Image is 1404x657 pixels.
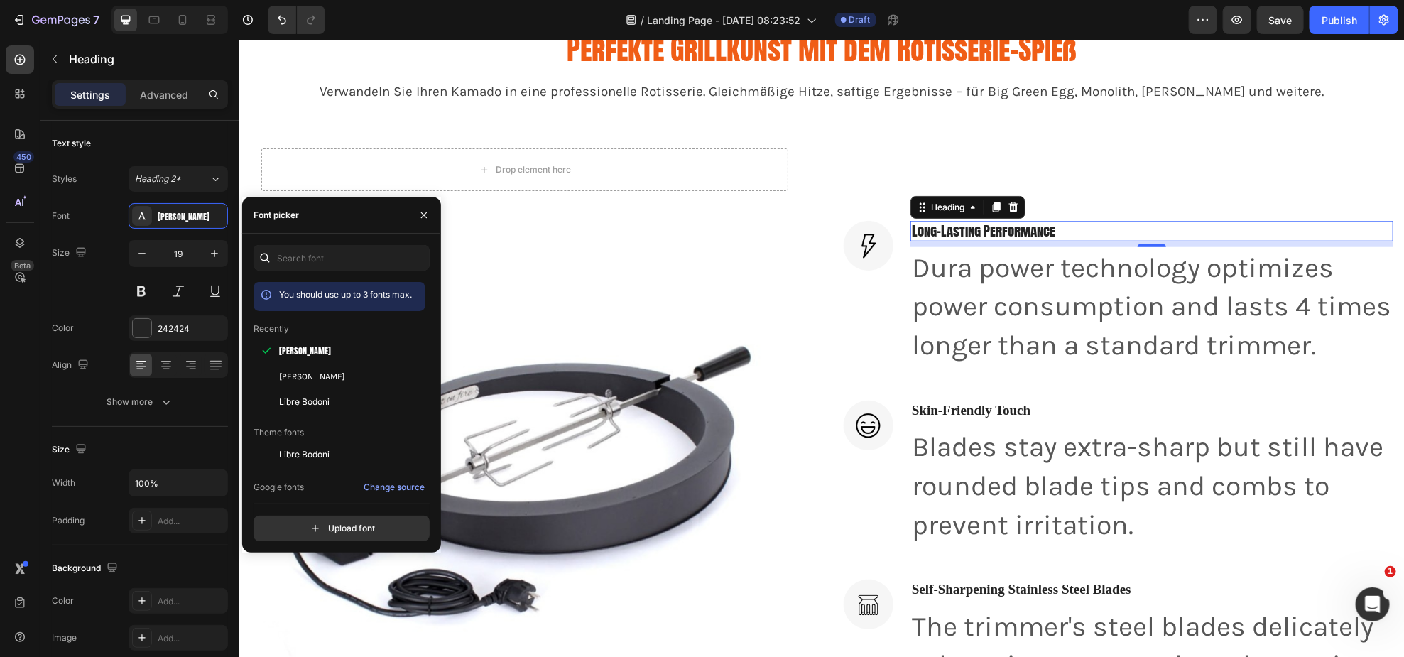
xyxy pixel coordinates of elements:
p: Verwandeln Sie Ihren Kamado in eine professionelle Rotisserie. Gleichmäßige Hitze, saftige Ergebn... [12,42,1153,63]
div: Heading [689,161,728,174]
span: / [641,13,645,28]
div: Width [52,477,75,489]
button: Change source [363,479,425,496]
div: Add... [158,515,224,528]
img: tab_domain_overview_orange.svg [58,82,69,94]
div: Image [52,631,77,644]
div: Upload font [308,521,375,536]
div: 242424 [158,322,224,335]
div: Change source [364,481,425,494]
div: Keywords nach Traffic [154,84,245,93]
div: Size [52,440,89,460]
input: Auto [129,470,227,496]
div: [PERSON_NAME] [158,210,224,223]
div: Background [52,559,121,578]
div: Beta [11,260,34,271]
div: Publish [1322,13,1357,28]
p: Heading [69,50,222,67]
span: Heading 2* [135,173,181,185]
div: Domain: [DOMAIN_NAME] [37,37,156,48]
button: Heading 2* [129,166,228,192]
div: Show more [107,395,173,409]
div: Color [52,594,74,607]
input: Search font [254,245,430,271]
span: Libre Bodoni [279,448,330,461]
button: Publish [1310,6,1369,34]
div: Domain [73,84,104,93]
span: Save [1269,14,1293,26]
span: 1 [1385,566,1396,577]
img: website_grey.svg [23,37,34,48]
span: Landing Page - [DATE] 08:23:52 [648,13,801,28]
div: Add... [158,595,224,608]
img: logo_orange.svg [23,23,34,34]
p: Blades stay extra-sharp but still have rounded blade tips and combs to prevent irritation. [673,388,1153,504]
p: Advanced [140,87,188,102]
p: Recently [254,322,289,335]
img: tab_keywords_by_traffic_grey.svg [138,82,150,94]
p: Dura power technology optimizes power consumption and lasts 4 times longer than a standard trimmer. [673,209,1153,325]
div: 450 [13,151,34,163]
span: Draft [849,13,871,26]
div: v 4.0.25 [40,23,70,34]
button: Show more [52,389,228,415]
p: Google fonts [254,481,304,494]
div: Undo/Redo [268,6,325,34]
div: Padding [52,514,85,527]
span: [PERSON_NAME] [279,370,344,383]
div: Color [52,322,74,335]
p: Settings [70,87,110,102]
div: Drop element here [256,124,332,136]
p: Self-Sharpening Stainless Steel Blades [673,541,1153,559]
div: Add... [158,632,224,645]
div: Font [52,210,70,222]
iframe: Design area [239,40,1404,657]
span: You should use up to 3 fonts max. [279,289,412,300]
p: 7 [93,11,99,28]
button: Upload font [254,516,430,541]
div: Font picker [254,209,299,222]
p: Theme fonts [254,426,304,439]
iframe: Intercom live chat [1356,587,1390,621]
div: Size [52,244,89,263]
div: Styles [52,173,77,185]
h3: Rich Text Editor. Editing area: main [671,181,1154,202]
div: Align [52,356,92,375]
button: Save [1257,6,1304,34]
p: Skin-Friendly Touch [673,362,1153,380]
span: [PERSON_NAME] [279,344,331,357]
span: Libre Bodoni [279,396,330,408]
button: 7 [6,6,106,34]
div: Text style [52,137,91,150]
